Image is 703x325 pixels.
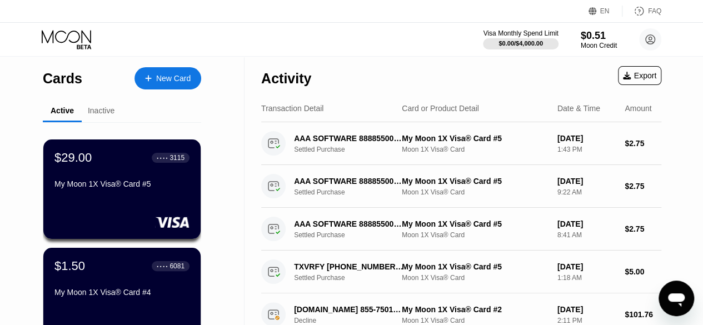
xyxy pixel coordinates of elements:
[625,104,651,113] div: Amount
[88,106,114,115] div: Inactive
[54,151,92,165] div: $29.00
[54,179,190,188] div: My Moon 1X Visa® Card #5
[402,317,549,324] div: Moon 1X Visa® Card
[557,305,616,314] div: [DATE]
[294,134,405,143] div: AAA SOFTWARE 8888550082 US
[157,264,168,268] div: ● ● ● ●
[51,106,74,115] div: Active
[625,139,661,148] div: $2.75
[402,134,549,143] div: My Moon 1X Visa® Card #5
[402,177,549,186] div: My Moon 1X Visa® Card #5
[43,71,82,87] div: Cards
[581,42,617,49] div: Moon Credit
[623,71,656,80] div: Export
[557,262,616,271] div: [DATE]
[557,104,600,113] div: Date & Time
[294,317,412,324] div: Decline
[581,30,617,49] div: $0.51Moon Credit
[659,281,694,316] iframe: Button to launch messaging window
[294,188,412,196] div: Settled Purchase
[261,122,661,165] div: AAA SOFTWARE 8888550082 USSettled PurchaseMy Moon 1X Visa® Card #5Moon 1X Visa® Card[DATE]1:43 PM...
[557,134,616,143] div: [DATE]
[261,251,661,293] div: TXVRFY [PHONE_NUMBER] USSettled PurchaseMy Moon 1X Visa® Card #5Moon 1X Visa® Card[DATE]1:18 AM$5.00
[622,6,661,17] div: FAQ
[294,274,412,282] div: Settled Purchase
[483,29,558,49] div: Visa Monthly Spend Limit$0.00/$4,000.00
[402,219,549,228] div: My Moon 1X Visa® Card #5
[54,259,85,273] div: $1.50
[557,146,616,153] div: 1:43 PM
[402,231,549,239] div: Moon 1X Visa® Card
[294,305,405,314] div: [DOMAIN_NAME] 855-7501663 US
[402,274,549,282] div: Moon 1X Visa® Card
[157,156,168,159] div: ● ● ● ●
[169,154,185,162] div: 3115
[589,6,622,17] div: EN
[43,139,201,239] div: $29.00● ● ● ●3115My Moon 1X Visa® Card #5
[625,182,661,191] div: $2.75
[156,74,191,83] div: New Card
[402,305,549,314] div: My Moon 1X Visa® Card #2
[261,208,661,251] div: AAA SOFTWARE 8888550082 USSettled PurchaseMy Moon 1X Visa® Card #5Moon 1X Visa® Card[DATE]8:41 AM...
[557,274,616,282] div: 1:18 AM
[294,177,405,186] div: AAA SOFTWARE 8888550082 US
[402,146,549,153] div: Moon 1X Visa® Card
[581,30,617,42] div: $0.51
[557,188,616,196] div: 9:22 AM
[261,165,661,208] div: AAA SOFTWARE 8888550082 USSettled PurchaseMy Moon 1X Visa® Card #5Moon 1X Visa® Card[DATE]9:22 AM...
[483,29,558,37] div: Visa Monthly Spend Limit
[557,219,616,228] div: [DATE]
[498,40,543,47] div: $0.00 / $4,000.00
[402,262,549,271] div: My Moon 1X Visa® Card #5
[261,71,311,87] div: Activity
[294,262,405,271] div: TXVRFY [PHONE_NUMBER] US
[134,67,201,89] div: New Card
[557,317,616,324] div: 2:11 PM
[625,267,661,276] div: $5.00
[618,66,661,85] div: Export
[169,262,185,270] div: 6081
[402,188,549,196] div: Moon 1X Visa® Card
[294,146,412,153] div: Settled Purchase
[625,310,661,319] div: $101.76
[625,224,661,233] div: $2.75
[261,104,323,113] div: Transaction Detail
[600,7,610,15] div: EN
[402,104,479,113] div: Card or Product Detail
[294,219,405,228] div: AAA SOFTWARE 8888550082 US
[294,231,412,239] div: Settled Purchase
[648,7,661,15] div: FAQ
[54,288,190,297] div: My Moon 1X Visa® Card #4
[557,177,616,186] div: [DATE]
[557,231,616,239] div: 8:41 AM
